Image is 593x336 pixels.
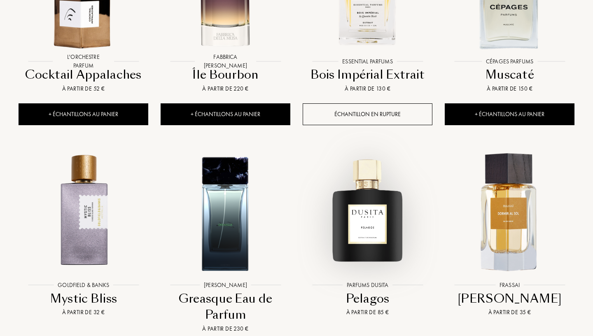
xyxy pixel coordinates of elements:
div: + Échantillons au panier [161,103,290,125]
img: Mystic Bliss Goldfield & Banks [19,149,147,277]
a: Pelagos Parfums DusitaParfums DusitaPelagosÀ partir de 85 € [303,140,432,327]
div: À partir de 220 € [164,84,287,93]
div: À partir de 52 € [22,84,145,93]
div: À partir de 230 € [164,324,287,333]
div: + Échantillons au panier [445,103,574,125]
div: Échantillon en rupture [303,103,432,125]
div: Greasque Eau de Parfum [164,291,287,323]
div: + Échantillons au panier [19,103,148,125]
a: Dormir Al Sol FrassaiFrassai[PERSON_NAME]À partir de 35 € [445,140,574,327]
img: Greasque Eau de Parfum Sora Dora [161,149,289,277]
div: À partir de 35 € [448,308,571,317]
img: Dormir Al Sol Frassai [446,149,574,277]
a: Mystic Bliss Goldfield & BanksGoldfield & BanksMystic BlissÀ partir de 32 € [19,140,148,327]
div: À partir de 85 € [306,308,429,317]
div: À partir de 130 € [306,84,429,93]
img: Pelagos Parfums Dusita [304,149,432,277]
div: À partir de 32 € [22,308,145,317]
div: À partir de 150 € [448,84,571,93]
